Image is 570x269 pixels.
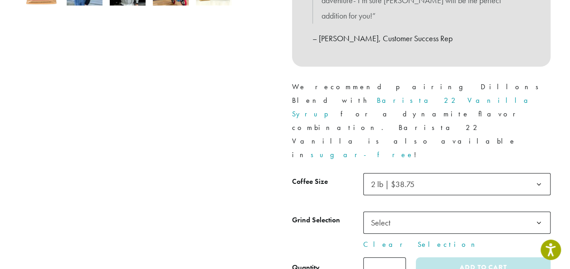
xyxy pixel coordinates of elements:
[363,211,551,234] span: Select
[371,179,414,189] span: 2 lb | $38.75
[311,150,414,159] a: sugar-free
[292,80,551,162] p: We recommend pairing Dillons Blend with for a dynamite flavor combination. Barista 22 Vanilla is ...
[292,214,363,227] label: Grind Selection
[367,175,424,193] span: 2 lb | $38.75
[363,239,551,250] a: Clear Selection
[292,96,535,119] a: Barista 22 Vanilla Syrup
[363,173,551,195] span: 2 lb | $38.75
[292,175,363,188] label: Coffee Size
[367,214,399,231] span: Select
[312,31,530,46] p: – [PERSON_NAME], Customer Success Rep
